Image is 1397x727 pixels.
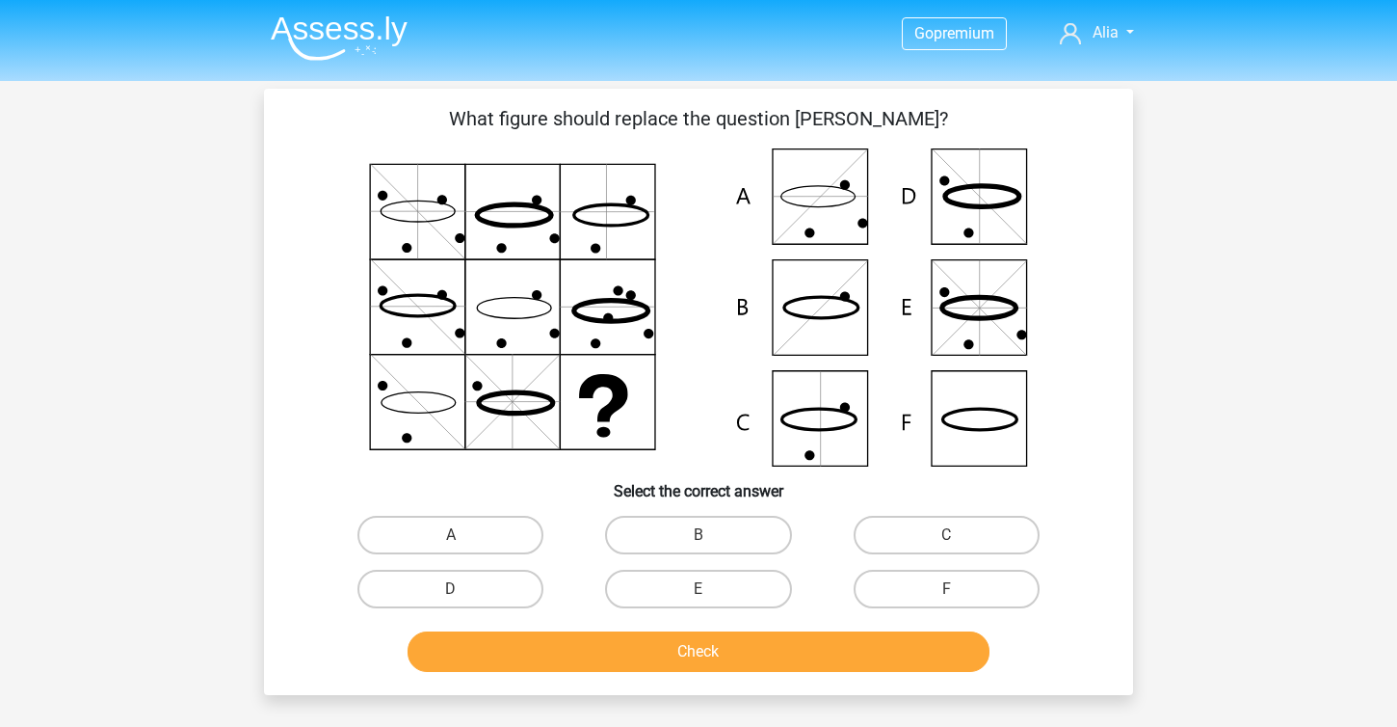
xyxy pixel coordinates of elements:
[408,632,990,672] button: Check
[271,15,408,61] img: Assessly
[934,24,994,42] span: premium
[903,20,1006,46] a: Gopremium
[605,570,791,608] label: E
[295,467,1102,500] h6: Select the correct answer
[357,570,543,608] label: D
[357,516,543,554] label: A
[914,24,934,42] span: Go
[295,104,1102,133] p: What figure should replace the question [PERSON_NAME]?
[1093,23,1119,41] span: Alia
[605,516,791,554] label: B
[854,516,1040,554] label: C
[1052,21,1142,44] a: Alia
[854,570,1040,608] label: F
